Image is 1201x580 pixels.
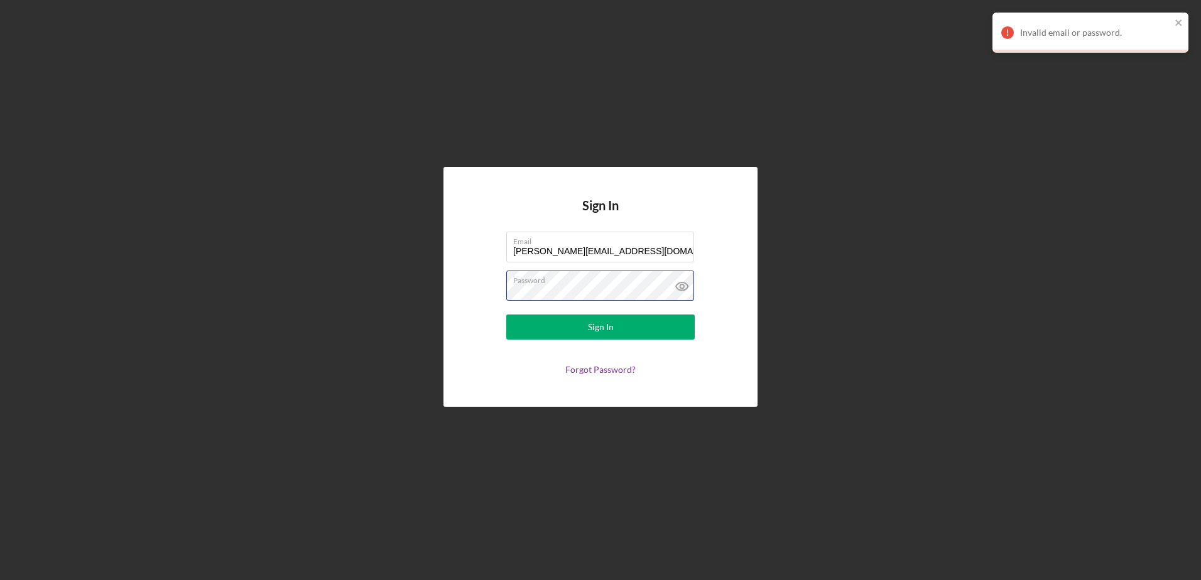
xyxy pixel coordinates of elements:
h4: Sign In [582,198,619,232]
a: Forgot Password? [565,364,636,375]
button: Sign In [506,314,695,340]
button: close [1175,18,1183,30]
div: Invalid email or password. [1020,28,1171,38]
div: Sign In [588,314,614,340]
label: Password [513,271,694,285]
label: Email [513,232,694,246]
